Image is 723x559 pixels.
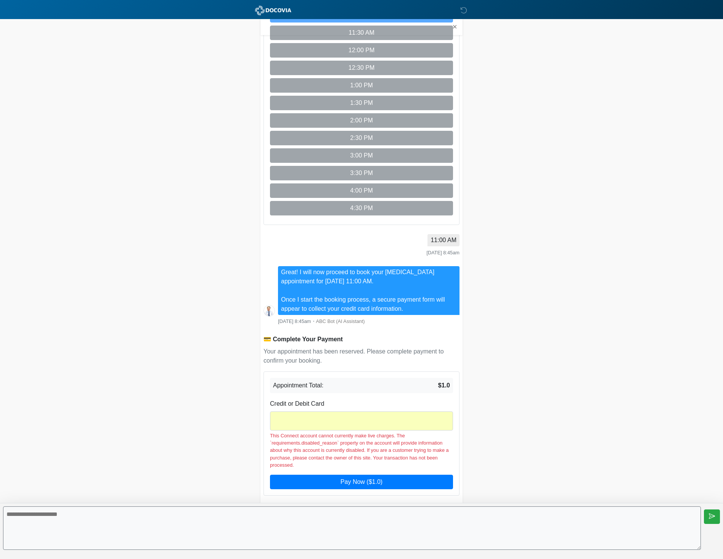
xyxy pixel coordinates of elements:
[263,347,460,365] p: Your appointment has been reserved. Please complete payment to confirm your booking.
[341,479,382,485] span: Pay Now ($1.0)
[270,166,453,180] button: 3:30 PM
[263,305,275,316] img: dr-page-sq.jpg
[278,318,365,324] small: ・
[270,78,453,93] button: 1:00 PM
[270,131,453,145] button: 2:30 PM
[438,381,450,390] strong: $1.0
[270,399,324,408] label: Credit or Debit Card
[426,250,460,255] span: [DATE] 8:45am
[450,22,460,32] button: ✕
[270,96,453,110] button: 1:30 PM
[270,201,453,215] button: 4:30 PM
[270,43,453,58] button: 12:00 PM
[278,266,460,315] li: Great! I will now proceed to book your [MEDICAL_DATA] appointment for [DATE] 11:00 AM. Once I sta...
[263,335,460,344] div: 💳 Complete Your Payment
[273,381,323,390] span: Appointment Total:
[427,234,460,246] li: 11:00 AM
[270,432,453,469] div: This Connect account cannot currently make live charges. The `requirements.disabled_reason` prope...
[253,6,294,15] img: ABC Med Spa- GFEase Logo
[270,26,453,40] button: 11:30 AM
[270,61,453,75] button: 12:30 PM
[270,183,453,198] button: 4:00 PM
[274,416,449,423] iframe: Secure card payment input frame
[278,318,311,324] span: [DATE] 8:45am
[316,318,365,324] span: ABC Bot (AI Assistant)
[270,113,453,128] button: 2:00 PM
[270,148,453,163] button: 3:00 PM
[270,475,453,489] button: Pay Now ($1.0)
